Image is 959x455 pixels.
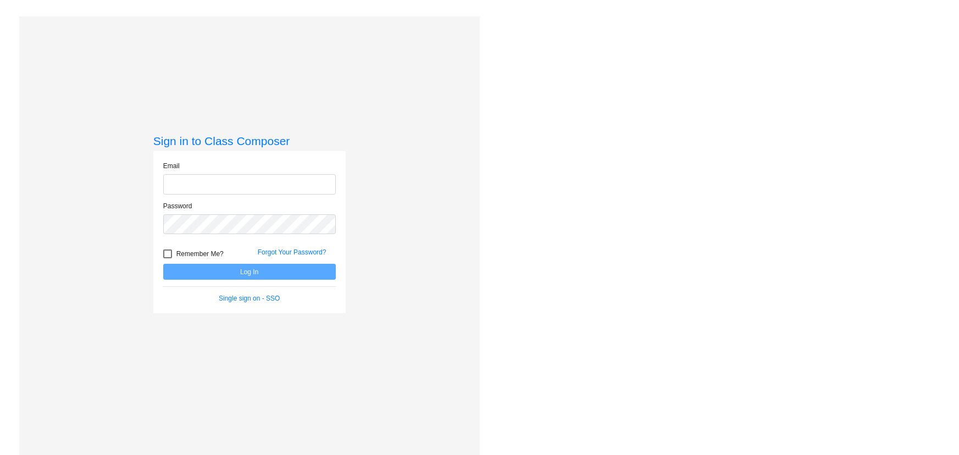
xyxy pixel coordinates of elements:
a: Forgot Your Password? [258,248,326,256]
label: Email [163,161,180,171]
h3: Sign in to Class Composer [153,134,346,148]
span: Remember Me? [176,247,224,260]
a: Single sign on - SSO [219,295,280,302]
button: Log In [163,264,336,280]
label: Password [163,201,192,211]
